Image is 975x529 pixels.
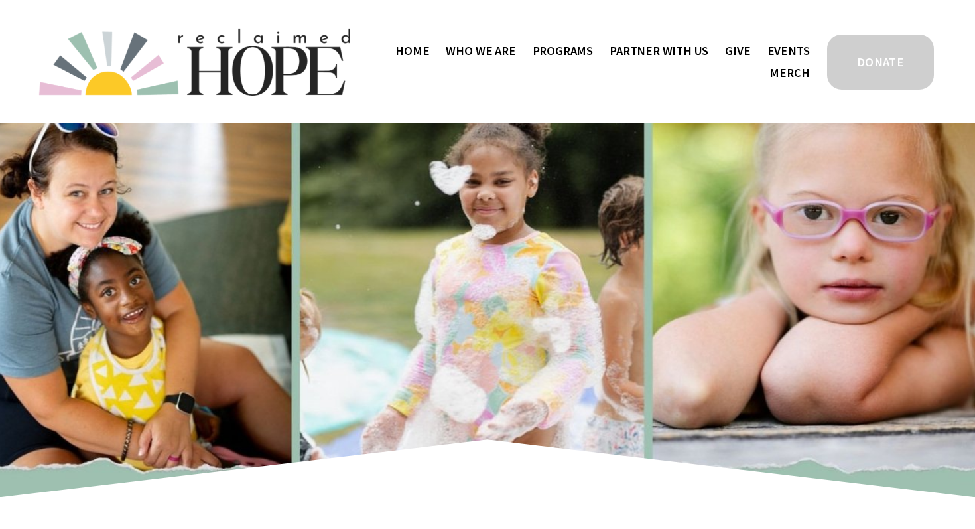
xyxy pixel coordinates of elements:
a: Merch [769,62,809,84]
a: Home [395,40,429,62]
span: Programs [533,41,594,61]
a: Events [767,40,810,62]
a: folder dropdown [610,40,708,62]
a: folder dropdown [446,40,515,62]
a: folder dropdown [533,40,594,62]
span: Partner With Us [610,41,708,61]
img: Reclaimed Hope Initiative [39,29,350,96]
a: Give [725,40,750,62]
span: Who We Are [446,41,515,61]
a: DONATE [825,33,936,92]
